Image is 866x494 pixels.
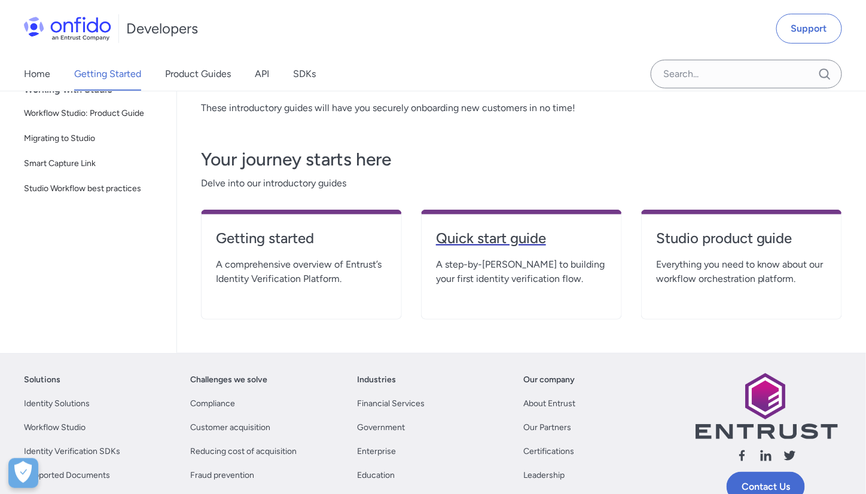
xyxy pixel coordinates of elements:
[523,444,574,459] a: Certifications
[201,176,842,191] span: Delve into our introductory guides
[19,127,167,151] a: Migrating to Studio
[190,397,235,411] a: Compliance
[190,421,270,435] a: Customer acquisition
[783,449,797,463] svg: Follow us X (Twitter)
[759,449,773,463] svg: Follow us linkedin
[24,397,90,411] a: Identity Solutions
[656,229,827,248] h4: Studio product guide
[357,373,396,387] a: Industries
[651,60,842,88] input: Onfido search input field
[165,57,231,91] a: Product Guides
[776,14,842,44] a: Support
[24,131,162,146] span: Migrating to Studio
[19,152,167,176] a: Smart Capture Link
[74,57,141,91] a: Getting Started
[293,57,316,91] a: SDKs
[24,157,162,171] span: Smart Capture Link
[24,182,162,196] span: Studio Workflow best practices
[190,373,267,387] a: Challenges we solve
[523,397,575,411] a: About Entrust
[436,229,607,257] a: Quick start guide
[656,229,827,257] a: Studio product guide
[255,57,269,91] a: API
[523,468,565,483] a: Leadership
[783,449,797,467] a: Follow us X (Twitter)
[357,397,425,411] a: Financial Services
[735,449,749,463] svg: Follow us facebook
[694,373,838,439] img: Entrust logo
[126,19,198,38] h1: Developers
[357,421,405,435] a: Government
[24,468,110,483] a: Supported Documents
[201,101,842,115] p: These introductory guides will have you securely onboarding new customers in no time!
[436,229,607,248] h4: Quick start guide
[735,449,749,467] a: Follow us facebook
[24,421,86,435] a: Workflow Studio
[357,468,395,483] a: Education
[24,17,111,41] img: Onfido Logo
[190,444,297,459] a: Reducing cost of acquisition
[201,148,842,171] h3: Your journey starts here
[8,458,38,488] div: Cookie Preferences
[357,444,396,459] a: Enterprise
[656,257,827,286] span: Everything you need to know about our workflow orchestration platform.
[216,229,387,257] a: Getting started
[216,229,387,248] h4: Getting started
[216,257,387,286] span: A comprehensive overview of Entrust’s Identity Verification Platform.
[190,468,254,483] a: Fraud prevention
[523,421,571,435] a: Our Partners
[19,102,167,125] a: Workflow Studio: Product Guide
[19,177,167,201] a: Studio Workflow best practices
[24,57,50,91] a: Home
[24,444,120,459] a: Identity Verification SDKs
[759,449,773,467] a: Follow us linkedin
[436,257,607,286] span: A step-by-[PERSON_NAME] to building your first identity verification flow.
[8,458,38,488] button: Open Preferences
[523,373,575,387] a: Our company
[24,106,162,121] span: Workflow Studio: Product Guide
[24,373,60,387] a: Solutions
